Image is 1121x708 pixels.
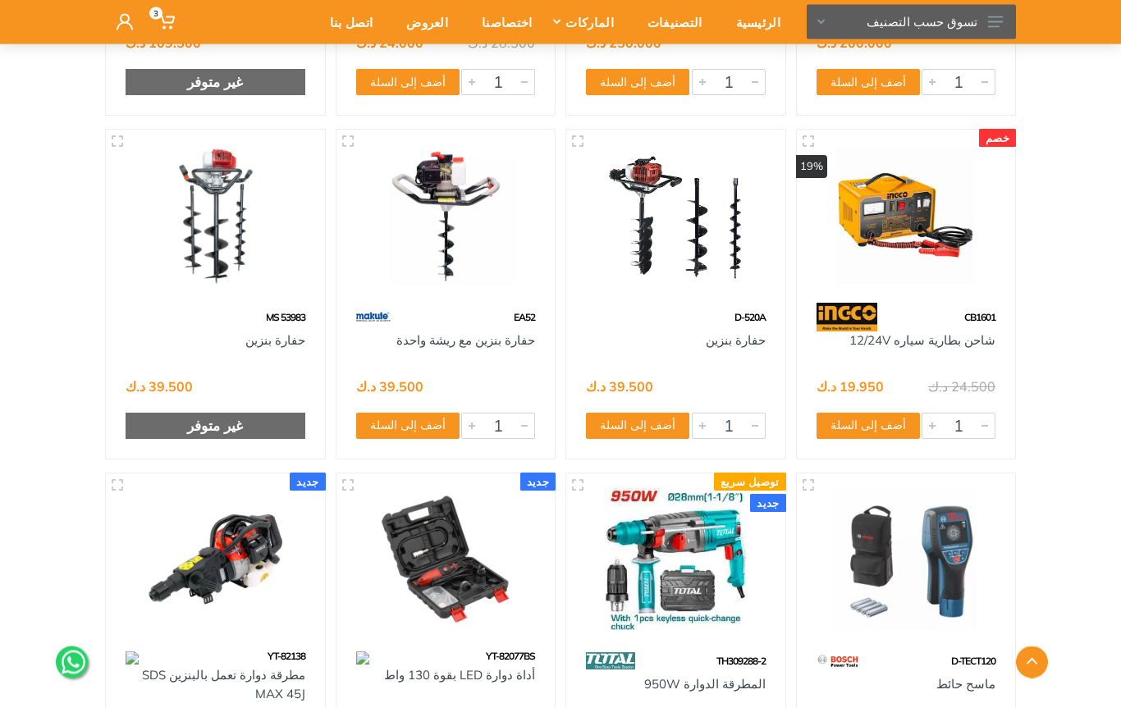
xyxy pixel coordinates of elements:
button: أضف إلى السلة [586,70,689,96]
div: الرئيسية [714,5,792,39]
div: الماركات [543,5,625,39]
img: 1.webp [126,304,160,332]
img: Royal Tools - حفارة بنزين [121,145,310,287]
div: خصم [979,130,1016,148]
div: 24.000 د.ك [356,37,423,50]
img: 1.webp [586,304,620,332]
div: غير متوفر [126,70,305,96]
div: 200.000 د.ك [817,37,892,50]
img: Royal Tools - مطرقة دوارة تعمل بالبنزين SDS MAX 45J [121,489,310,631]
a: حفارة بنزين [245,333,305,349]
span: MS 53983 [266,312,305,324]
div: 24.500 د.ك [928,381,995,394]
button: أضف إلى السلة [356,413,460,440]
a: المطرقة الدوارة 950W [644,677,766,692]
img: Royal Tools - شاحن بطارية سياره 12/24V [812,145,1001,287]
a: حفارة بنزين مع ريشة واحدة [396,333,535,349]
div: توصيل سريع [714,473,786,491]
div: جديد [520,473,556,491]
span: EA52 [514,312,535,324]
span: CB1601 [964,312,995,324]
div: اتصل بنا [308,5,384,39]
span: 3 [149,7,162,20]
div: 28.500 د.ك [468,37,535,50]
div: 19.950 د.ك [817,381,884,394]
div: 39.500 د.ك [586,381,653,394]
div: 109.500 د.ك [126,37,201,50]
button: أضف إلى السلة [356,70,460,96]
span: D-520A [734,312,766,324]
button: أضف إلى السلة [586,413,689,440]
div: جديد [750,495,785,513]
div: اختصاصنا [460,5,543,39]
img: Royal Tools - المطرقة الدوارة 950W [581,489,771,631]
div: 19% [796,156,827,179]
img: Royal Tools - ماسح حائط [812,489,1001,631]
img: Royal Tools - حفارة بنزين [581,145,771,287]
div: التصنيفات [625,5,714,39]
button: أضف إلى السلة [817,413,920,440]
div: 250.000 د.ك [586,37,661,50]
img: 59.webp [356,304,391,332]
div: العروض [384,5,460,39]
button: أضف إلى السلة [817,70,920,96]
img: Royal Tools - حفارة بنزين مع ريشة واحدة [351,145,541,287]
img: Royal Tools - أداة دوارة LED بقوة 130 واط [351,489,541,631]
a: ماسح حائط [936,677,995,692]
button: تسوق حسب التصنيف [807,5,1016,39]
div: جديد [290,473,325,491]
div: 39.500 د.ك [356,381,423,394]
a: شاحن بطارية سياره 12/24V [849,333,995,349]
a: حفارة بنزين [706,333,766,349]
img: 91.webp [817,304,878,332]
div: غير متوفر [126,413,305,440]
div: 39.500 د.ك [126,381,193,394]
